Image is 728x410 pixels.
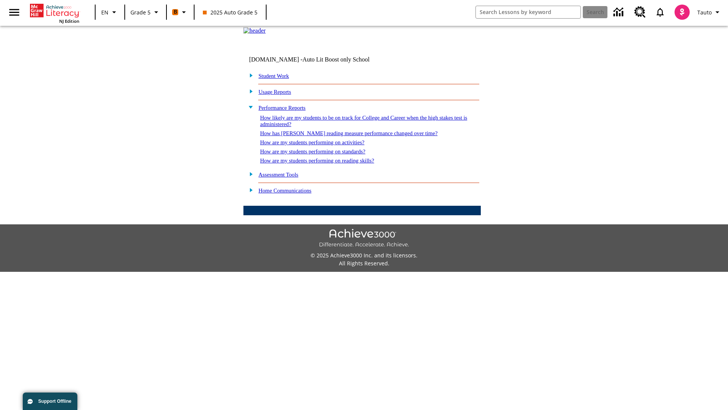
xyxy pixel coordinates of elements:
span: Grade 5 [130,8,151,16]
img: plus.gif [245,170,253,177]
span: NJ Edition [59,18,79,24]
button: Grade: Grade 5, Select a grade [127,5,164,19]
button: Profile/Settings [694,5,725,19]
a: Usage Reports [259,89,291,95]
img: plus.gif [245,186,253,193]
span: Support Offline [38,399,71,404]
a: How are my students performing on activities? [260,139,364,145]
button: Open side menu [3,1,25,24]
a: How has [PERSON_NAME] reading measure performance changed over time? [260,130,438,136]
button: Language: EN, Select a language [98,5,122,19]
a: Resource Center, Will open in new tab [630,2,650,22]
span: Tauto [697,8,712,16]
a: How are my students performing on reading skills? [260,158,374,164]
div: Home [30,2,79,24]
nobr: Auto Lit Boost only School [303,56,370,63]
img: avatar image [675,5,690,20]
a: Notifications [650,2,670,22]
img: header [243,27,266,34]
a: Assessment Tools [259,172,298,178]
img: plus.gif [245,88,253,95]
a: How are my students performing on standards? [260,148,366,155]
button: Support Offline [23,393,77,410]
a: Home Communications [259,188,312,194]
a: Data Center [609,2,630,23]
span: B [174,7,177,17]
img: minus.gif [245,104,253,110]
a: How likely are my students to be on track for College and Career when the high stakes test is adm... [260,115,467,127]
button: Select a new avatar [670,2,694,22]
a: Student Work [259,73,289,79]
span: EN [101,8,108,16]
a: Performance Reports [259,105,306,111]
span: 2025 Auto Grade 5 [203,8,257,16]
img: Achieve3000 Differentiate Accelerate Achieve [319,229,409,248]
img: plus.gif [245,72,253,79]
td: [DOMAIN_NAME] - [249,56,389,63]
input: search field [476,6,581,18]
button: Boost Class color is orange. Change class color [169,5,191,19]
